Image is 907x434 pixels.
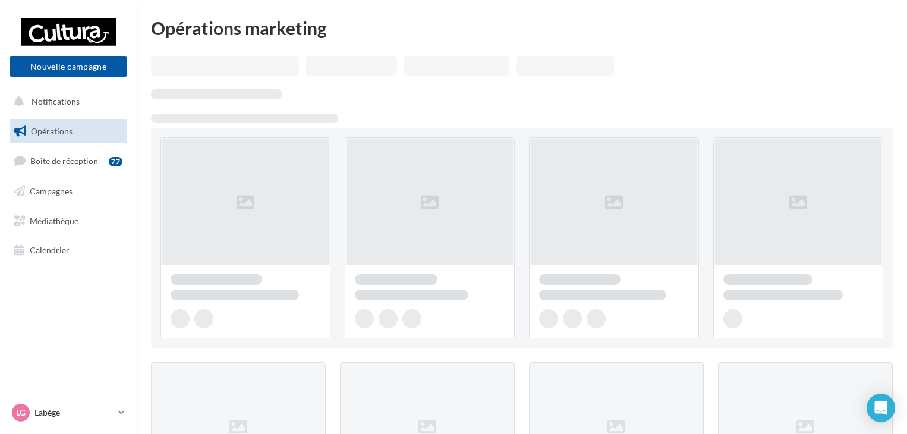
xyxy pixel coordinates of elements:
a: Campagnes [7,179,130,204]
div: Open Intercom Messenger [867,394,895,422]
button: Notifications [7,89,125,114]
span: Campagnes [30,186,73,196]
button: Nouvelle campagne [10,56,127,77]
span: Calendrier [30,245,70,255]
span: Boîte de réception [30,156,98,166]
p: Labège [34,407,114,419]
a: Médiathèque [7,209,130,234]
div: Opérations marketing [151,19,893,37]
a: Opérations [7,119,130,144]
a: Lg Labège [10,401,127,424]
a: Boîte de réception77 [7,148,130,174]
span: Notifications [32,96,80,106]
span: Médiathèque [30,215,78,225]
a: Calendrier [7,238,130,263]
div: 77 [109,157,122,166]
span: Opérations [31,126,73,136]
span: Lg [16,407,26,419]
